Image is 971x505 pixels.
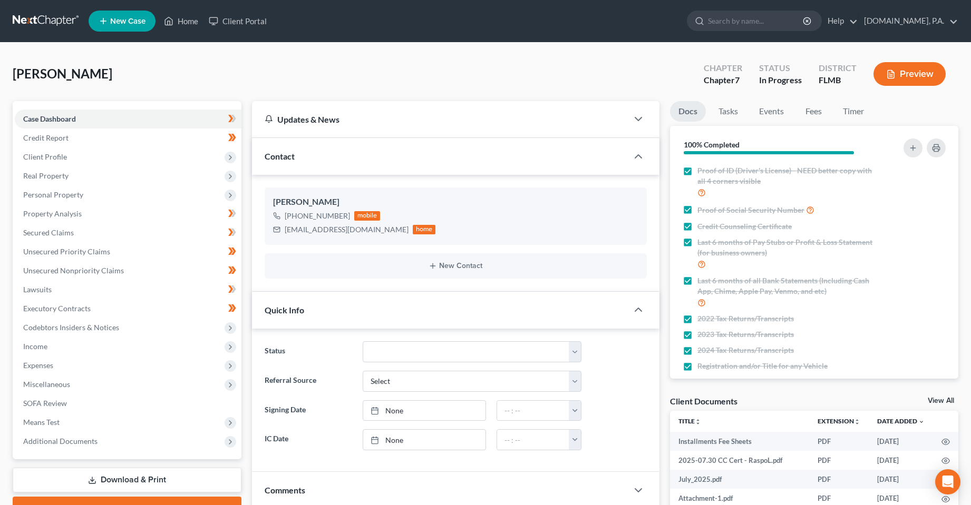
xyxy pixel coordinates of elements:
[710,101,746,122] a: Tasks
[110,17,145,25] span: New Case
[23,361,53,370] span: Expenses
[873,62,946,86] button: Preview
[285,224,409,235] div: [EMAIL_ADDRESS][DOMAIN_NAME]
[285,211,350,221] div: [PHONE_NUMBER]
[23,342,47,351] span: Income
[928,397,954,404] a: View All
[259,429,357,450] label: IC Date
[818,417,860,425] a: Extensionunfold_more
[15,204,241,223] a: Property Analysis
[697,361,828,371] span: Registration and/or Title for any Vehicle
[670,101,706,122] a: Docs
[869,451,933,470] td: [DATE]
[23,380,70,389] span: Miscellaneous
[877,417,925,425] a: Date Added expand_more
[697,377,877,398] span: 401k, IRA, [PERSON_NAME], Stock/Brokerage, Pension Funds, & Retirement account statements
[15,242,241,261] a: Unsecured Priority Claims
[413,225,436,234] div: home
[15,280,241,299] a: Lawsuits
[497,401,569,421] input: -- : --
[797,101,830,122] a: Fees
[159,12,203,31] a: Home
[759,74,802,86] div: In Progress
[15,110,241,128] a: Case Dashboard
[697,221,792,232] span: Credit Counseling Certificate
[822,12,858,31] a: Help
[670,395,737,407] div: Client Documents
[23,228,74,237] span: Secured Claims
[704,62,742,74] div: Chapter
[697,205,804,215] span: Proof of Social Security Number
[695,419,701,425] i: unfold_more
[697,313,794,324] span: 2022 Tax Returns/Transcripts
[23,152,67,161] span: Client Profile
[697,329,794,340] span: 2023 Tax Returns/Transcripts
[670,451,809,470] td: 2025-07.30 CC Cert - RaspoL.pdf
[15,261,241,280] a: Unsecured Nonpriority Claims
[697,345,794,355] span: 2024 Tax Returns/Transcripts
[363,430,485,450] a: None
[265,305,304,315] span: Quick Info
[23,114,76,123] span: Case Dashboard
[834,101,872,122] a: Timer
[809,470,869,489] td: PDF
[684,140,740,149] strong: 100% Completed
[859,12,958,31] a: [DOMAIN_NAME], P.A.
[697,237,877,258] span: Last 6 months of Pay Stubs or Profit & Loss Statement (for business owners)
[678,417,701,425] a: Titleunfold_more
[869,470,933,489] td: [DATE]
[708,11,804,31] input: Search by name...
[697,165,877,186] span: Proof of ID (Driver's License) - NEED better copy with all 4 corners visible
[23,418,60,427] span: Means Test
[751,101,792,122] a: Events
[15,299,241,318] a: Executory Contracts
[23,285,52,294] span: Lawsuits
[259,400,357,421] label: Signing Date
[23,133,69,142] span: Credit Report
[854,419,860,425] i: unfold_more
[23,247,110,256] span: Unsecured Priority Claims
[809,432,869,451] td: PDF
[23,437,98,445] span: Additional Documents
[203,12,272,31] a: Client Portal
[819,74,857,86] div: FLMB
[265,151,295,161] span: Contact
[13,468,241,492] a: Download & Print
[23,209,82,218] span: Property Analysis
[670,432,809,451] td: Installments Fee Sheets
[265,114,616,125] div: Updates & News
[704,74,742,86] div: Chapter
[354,211,381,221] div: mobile
[15,128,241,147] a: Credit Report
[935,469,960,494] div: Open Intercom Messenger
[759,62,802,74] div: Status
[23,304,91,313] span: Executory Contracts
[363,401,485,421] a: None
[819,62,857,74] div: District
[670,470,809,489] td: July_2025.pdf
[273,196,639,209] div: [PERSON_NAME]
[13,66,112,81] span: [PERSON_NAME]
[869,432,933,451] td: [DATE]
[809,451,869,470] td: PDF
[697,275,877,296] span: Last 6 months of all Bank Statements (Including Cash App, Chime, Apple Pay, Venmo, and etc)
[23,171,69,180] span: Real Property
[23,190,83,199] span: Personal Property
[23,323,119,332] span: Codebtors Insiders & Notices
[259,371,357,392] label: Referral Source
[259,341,357,362] label: Status
[15,223,241,242] a: Secured Claims
[265,485,305,495] span: Comments
[23,266,124,275] span: Unsecured Nonpriority Claims
[735,75,740,85] span: 7
[918,419,925,425] i: expand_more
[273,262,639,270] button: New Contact
[23,399,67,408] span: SOFA Review
[15,394,241,413] a: SOFA Review
[497,430,569,450] input: -- : --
